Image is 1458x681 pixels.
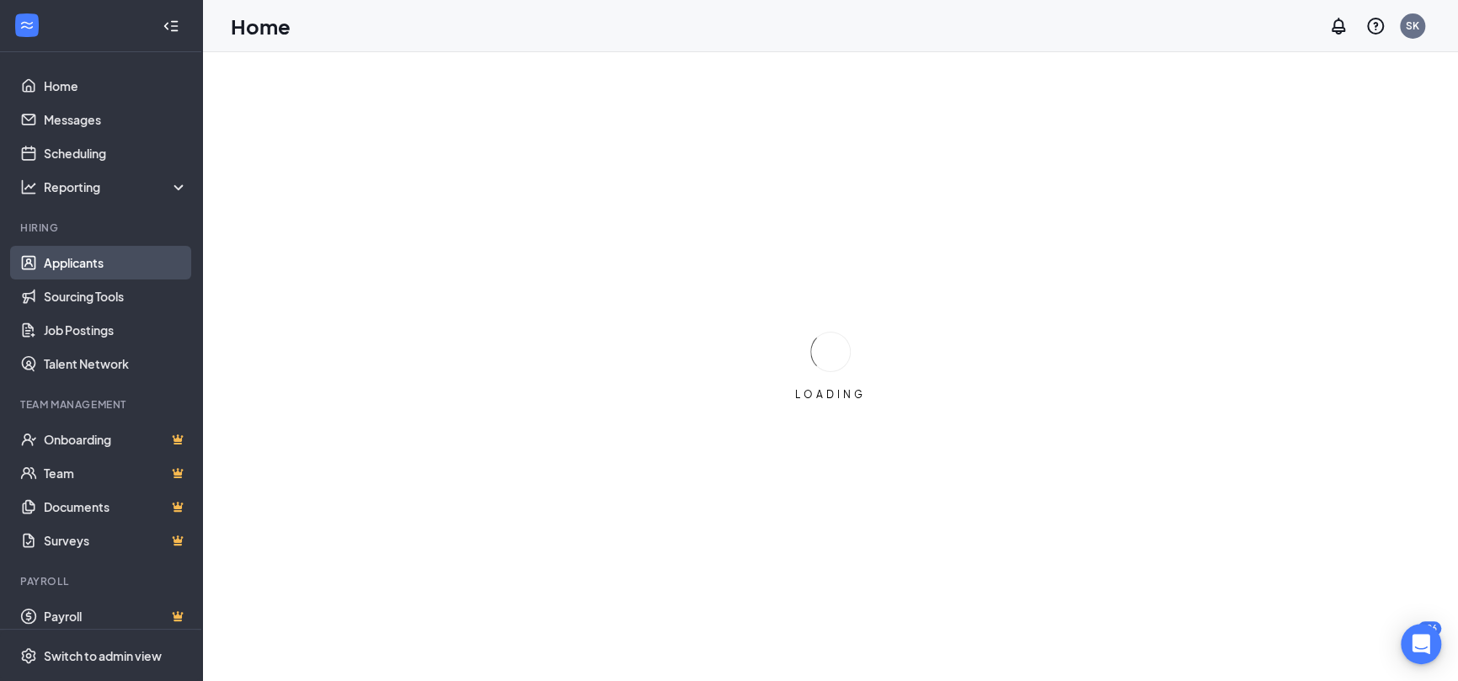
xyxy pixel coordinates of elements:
svg: Analysis [20,178,37,195]
svg: Collapse [163,18,179,35]
a: SurveysCrown [44,524,188,557]
a: PayrollCrown [44,599,188,633]
svg: Settings [20,647,37,664]
h1: Home [231,12,291,40]
div: Team Management [20,397,184,412]
svg: QuestionInfo [1365,16,1386,36]
div: Hiring [20,221,184,235]
a: Home [44,69,188,103]
div: SK [1406,19,1419,33]
a: Sourcing Tools [44,279,188,313]
div: Reporting [44,178,189,195]
a: TeamCrown [44,456,188,490]
svg: Notifications [1328,16,1349,36]
a: Job Postings [44,313,188,347]
div: Open Intercom Messenger [1401,624,1441,664]
svg: WorkstreamLogo [19,17,35,34]
a: DocumentsCrown [44,490,188,524]
a: Messages [44,103,188,136]
div: Payroll [20,574,184,588]
a: Talent Network [44,347,188,380]
div: LOADING [788,387,873,402]
div: 406 [1418,621,1441,636]
a: Applicants [44,246,188,279]
a: OnboardingCrown [44,423,188,456]
div: Switch to admin view [44,647,162,664]
a: Scheduling [44,136,188,170]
